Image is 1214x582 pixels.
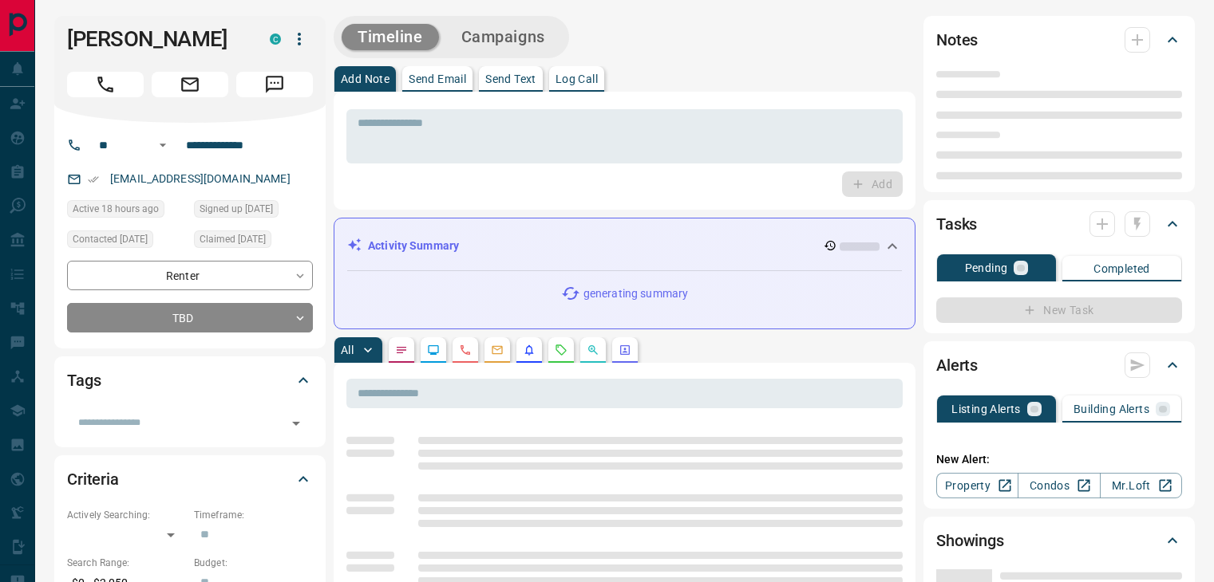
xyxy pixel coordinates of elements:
[936,21,1182,59] div: Notes
[153,136,172,155] button: Open
[936,205,1182,243] div: Tasks
[555,344,567,356] svg: Requests
[1018,473,1100,498] a: Condos
[200,231,266,247] span: Claimed [DATE]
[88,174,99,185] svg: Email Verified
[341,344,354,356] p: All
[965,262,1008,273] p: Pending
[395,344,408,356] svg: Notes
[236,72,313,97] span: Message
[67,72,144,97] span: Call
[619,344,631,356] svg: Agent Actions
[459,344,472,356] svg: Calls
[1074,403,1149,415] p: Building Alerts
[485,73,536,85] p: Send Text
[67,200,186,222] div: Wed Aug 13 2025
[951,403,1021,415] p: Listing Alerts
[67,508,186,522] p: Actively Searching:
[152,72,228,97] span: Email
[409,73,466,85] p: Send Email
[67,460,313,498] div: Criteria
[194,556,313,570] p: Budget:
[936,473,1018,498] a: Property
[67,230,186,253] div: Wed Jul 23 2025
[445,24,561,50] button: Campaigns
[427,344,440,356] svg: Lead Browsing Activity
[194,508,313,522] p: Timeframe:
[67,466,119,492] h2: Criteria
[73,201,159,217] span: Active 18 hours ago
[67,368,101,393] h2: Tags
[347,231,902,261] div: Activity Summary
[583,285,688,302] p: generating summary
[67,303,313,332] div: TBD
[270,33,281,45] div: condos.ca
[342,24,439,50] button: Timeline
[368,238,459,254] p: Activity Summary
[936,352,978,378] h2: Alerts
[285,412,307,435] button: Open
[936,528,1004,553] h2: Showings
[73,231,148,247] span: Contacted [DATE]
[523,344,536,356] svg: Listing Alerts
[936,346,1182,384] div: Alerts
[194,200,313,222] div: Sun Jun 13 2021
[200,201,273,217] span: Signed up [DATE]
[67,556,186,570] p: Search Range:
[67,261,313,290] div: Renter
[194,230,313,253] div: Mon Feb 17 2025
[587,344,599,356] svg: Opportunities
[936,521,1182,560] div: Showings
[1093,263,1150,274] p: Completed
[936,27,978,53] h2: Notes
[491,344,504,356] svg: Emails
[1100,473,1182,498] a: Mr.Loft
[556,73,598,85] p: Log Call
[341,73,390,85] p: Add Note
[936,211,977,237] h2: Tasks
[936,451,1182,468] p: New Alert:
[110,172,291,185] a: [EMAIL_ADDRESS][DOMAIN_NAME]
[67,361,313,399] div: Tags
[67,26,246,52] h1: [PERSON_NAME]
